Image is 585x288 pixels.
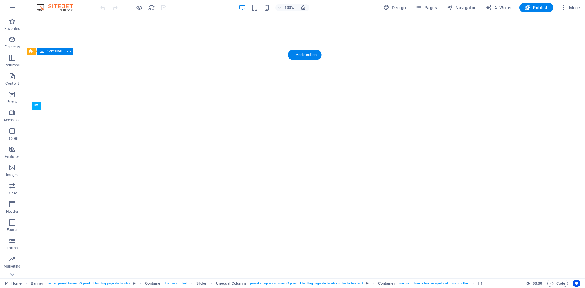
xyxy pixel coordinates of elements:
p: Content [5,81,19,86]
p: Features [5,154,19,159]
span: AI Writer [486,5,512,11]
p: Boxes [7,99,17,104]
button: AI Writer [483,3,515,12]
p: Images [6,172,19,177]
span: . preset-unequal-columns-v2-product-landing-page-electronics-slider-in-header-1 [249,280,363,287]
span: More [561,5,580,11]
button: Design [381,3,409,12]
span: Publish [524,5,548,11]
button: Click here to leave preview mode and continue editing [136,4,143,11]
span: Container [47,49,62,53]
span: Click to select. Double-click to edit [478,280,483,287]
span: Code [550,280,565,287]
div: Design (Ctrl+Alt+Y) [381,3,409,12]
nav: breadcrumb [31,280,483,287]
h6: 100% [285,4,294,11]
button: Pages [413,3,439,12]
p: Footer [7,227,18,232]
i: Reload page [148,4,155,11]
button: 100% [275,4,297,11]
span: Click to select. Double-click to edit [378,280,395,287]
img: Editor Logo [35,4,81,11]
span: Pages [416,5,437,11]
button: More [558,3,582,12]
p: Elements [5,44,20,49]
span: Click to select. Double-click to edit [216,280,247,287]
span: Design [383,5,406,11]
span: Navigator [447,5,476,11]
span: . banner .preset-banner-v3-product-landing-page-electronics [46,280,130,287]
span: Click to select. Double-click to edit [31,280,44,287]
p: Columns [5,63,20,68]
span: . banner-content [165,280,187,287]
p: Marketing [4,264,20,269]
p: Forms [7,246,18,251]
span: : [537,281,538,286]
i: On resize automatically adjust zoom level to fit chosen device. [300,5,306,10]
span: 00 00 [533,280,542,287]
button: Navigator [445,3,478,12]
button: reload [148,4,155,11]
i: This element is a customizable preset [133,282,136,285]
button: Code [547,280,568,287]
p: Tables [7,136,18,141]
p: Favorites [4,26,20,31]
button: Publish [519,3,553,12]
div: + Add section [288,50,322,60]
i: This element is a customizable preset [366,282,369,285]
h6: Session time [526,280,542,287]
p: Header [6,209,18,214]
p: Slider [8,191,17,196]
button: Usercentrics [573,280,580,287]
a: Click to cancel selection. Double-click to open Pages [5,280,22,287]
span: Click to select. Double-click to edit [145,280,162,287]
span: . unequal-columns-box .unequal-columns-box-flex [398,280,468,287]
span: Click to select. Double-click to edit [196,280,207,287]
p: Accordion [4,118,21,123]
